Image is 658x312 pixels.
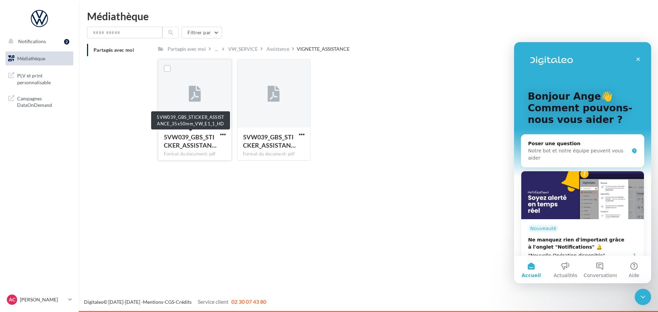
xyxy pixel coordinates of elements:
[84,299,103,305] a: Digitaleo
[514,42,651,283] iframe: Intercom live chat
[164,151,226,157] div: Format du document: pdf
[151,111,230,129] div: 5VW039_GBS_STICKER_ASSISTANCE_35x50mm_VW_E1_1_HD
[267,46,289,52] div: Assistance
[9,296,15,303] span: AC
[143,299,163,305] a: Mentions
[165,299,174,305] a: CGS
[228,46,258,52] div: VW_SERVICE
[4,51,75,66] a: Médiathèque
[182,27,222,38] button: Filtrer par
[198,298,229,305] span: Service client
[297,46,350,52] div: VIGNETTE_ASSISTANCE
[4,34,72,49] button: Notifications 2
[214,44,219,54] div: ...
[17,94,71,109] span: Campagnes DataOnDemand
[164,133,217,149] span: 5VW039_GBS_STICKER_ASSISTANCE_35x50mm_VW_E1_1_HD
[635,289,651,305] iframe: Intercom live chat
[4,68,75,88] a: PLV et print personnalisable
[5,293,73,306] a: AC [PERSON_NAME]
[243,151,305,157] div: Format du document: pdf
[84,299,266,305] span: © [DATE]-[DATE] - - -
[94,47,134,53] span: Partagés avec moi
[64,39,69,45] div: 2
[168,46,206,52] div: Partagés avec moi
[231,298,266,305] span: 02 30 07 43 80
[243,133,296,149] span: 5VW039_GBS_STICKER_ASSISTANCE_35x50mm_VW_E1_2_HD
[4,91,75,111] a: Campagnes DataOnDemand
[17,71,71,86] span: PLV et print personnalisable
[17,55,45,61] span: Médiathèque
[87,11,650,21] div: Médiathèque
[20,296,65,303] p: [PERSON_NAME]
[176,299,192,305] a: Crédits
[18,38,46,44] span: Notifications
